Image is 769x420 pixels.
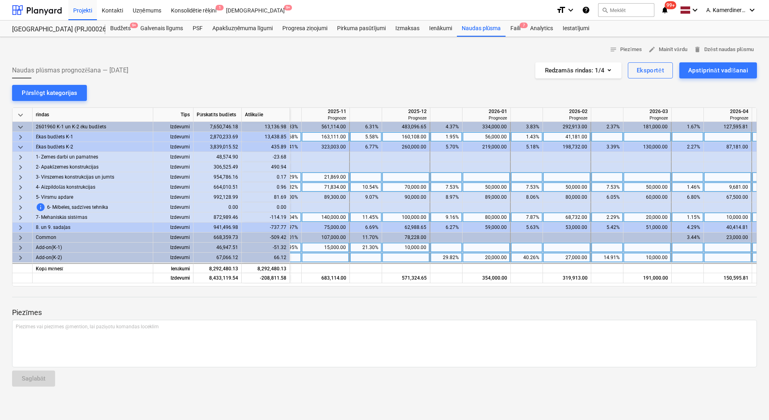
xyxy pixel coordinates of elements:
div: 6.80% [675,192,700,202]
span: keyboard_arrow_right [16,203,25,212]
div: 334,000.00 [466,122,507,132]
div: 7.87% [514,212,539,222]
div: 9,681.00 [707,182,748,192]
span: 2601960 K-1 un K-2 ēku budžets [36,122,106,132]
div: 14.91% [594,253,620,263]
div: Analytics [525,21,558,37]
div: 13,438.85 [242,132,290,142]
div: 1.15% [675,212,700,222]
div: 10.54% [353,182,378,192]
div: 89,000.00 [466,192,507,202]
div: 89,300.00 [305,192,346,202]
div: 21.30% [353,243,378,253]
div: Izdevumi [153,273,193,283]
div: 7.53% [434,182,459,192]
div: 90,000.00 [385,192,426,202]
span: Šo rindas vienību nevar prognozēt, pirms nav atjaunināts pārskatītais budžets [36,202,45,212]
span: Piezīmes [610,45,642,54]
div: 5.63% [514,222,539,233]
div: 292,913.00 [546,122,587,132]
div: 5.58% [353,132,378,142]
div: 10,000.00 [627,253,668,263]
div: 81.69 [242,192,290,202]
div: 219,000.00 [466,142,507,152]
div: Izdevumi [153,162,193,172]
div: 46,947.51 [193,243,242,253]
div: 9.16% [434,212,459,222]
div: Izmaksas [391,21,424,37]
div: Izdevumi [153,192,193,202]
div: Galvenais līgums [136,21,188,37]
span: keyboard_arrow_right [16,213,25,222]
div: 70,000.00 [385,182,426,192]
div: 2026-03 [627,108,668,115]
div: 80,000.00 [546,192,587,202]
a: PSF [188,21,208,37]
div: -737.77 [242,222,290,233]
div: -114.19 [242,212,290,222]
div: 41,181.00 [546,132,587,142]
div: 127,595.81 [707,122,748,132]
i: keyboard_arrow_down [690,5,700,15]
div: 664,010.51 [193,182,242,192]
button: Piezīmes [607,43,645,56]
span: Dzēst naudas plūsmu [694,45,754,54]
div: 4.37% [434,122,459,132]
div: Apstiprināt vadīšanai [688,65,748,76]
div: 56,000.00 [466,132,507,142]
div: 140,000.00 [305,212,346,222]
span: keyboard_arrow_right [16,223,25,233]
i: Zināšanu pamats [582,5,590,15]
div: [GEOGRAPHIC_DATA] (PRJ0002627, K-1 un K-2(2.kārta) 2601960 [12,25,96,34]
div: Progresa ziņojumi [278,21,332,37]
div: 2026-01 [466,108,507,115]
div: Eksportēt [637,65,664,76]
a: Iestatījumi [558,21,594,37]
span: edit [648,46,656,53]
button: Mainīt vārdu [645,43,691,56]
a: Ienākumi [424,21,457,37]
div: 2.29% [594,212,620,222]
div: -208,811.58 [242,273,290,283]
span: 9+ [130,23,138,28]
div: 29.82% [434,253,459,263]
span: keyboard_arrow_right [16,152,25,162]
div: Prognoze [466,115,507,121]
span: keyboard_arrow_down [16,142,25,152]
div: 181,000.00 [627,122,668,132]
div: Izdevumi [153,142,193,152]
div: 7.53% [514,182,539,192]
div: Pārslēgt kategorijas [22,88,77,98]
div: Prognoze [385,115,427,121]
div: 2.27% [675,142,700,152]
div: 571,324.65 [385,273,427,283]
div: 1.67% [675,122,700,132]
div: 51,000.00 [627,222,668,233]
div: 6.77% [353,142,378,152]
div: 319,913.00 [546,273,588,283]
div: Prognoze [546,115,588,121]
div: 66.12 [242,253,290,263]
div: 67,500.00 [707,192,748,202]
div: 2.37% [594,122,620,132]
iframe: Chat Widget [729,381,769,420]
div: 490.94 [242,162,290,172]
div: 6.69% [353,222,378,233]
div: 2025-11 [305,108,346,115]
div: 11.70% [353,233,378,243]
div: Pirkuma pasūtījumi [332,21,391,37]
div: Izdevumi [153,122,193,132]
a: Naudas plūsma [457,21,506,37]
div: 163,111.00 [305,132,346,142]
span: Ēkas budžets K-2 [36,142,73,152]
div: 40,414.81 [707,222,748,233]
i: keyboard_arrow_down [566,5,576,15]
div: 1.43% [514,132,539,142]
button: Pārslēgt kategorijas [12,85,87,101]
div: 0.00 [242,202,290,212]
span: 99+ [665,1,676,9]
div: Ienākumi [153,263,193,273]
div: rindas [33,108,153,122]
div: 198,732.00 [546,142,587,152]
